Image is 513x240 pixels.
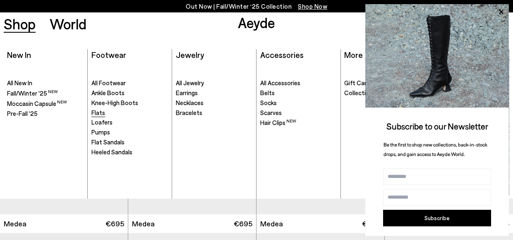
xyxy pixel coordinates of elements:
[298,2,327,10] span: Navigate to /collections/new-in
[260,99,337,107] a: Socks
[176,109,202,116] span: Bracelets
[7,110,38,117] span: Pre-Fall '25
[256,214,384,233] a: Medea €695
[176,109,253,117] a: Bracelets
[91,99,168,107] a: Knee-High Boots
[91,118,113,126] span: Loafers
[4,218,26,229] span: Medea
[362,218,381,229] span: €695
[91,148,132,156] span: Heeled Sandals
[7,79,84,87] a: All New In
[384,142,487,157] span: Be the first to shop new collections, back-in-stock drops, and gain access to Aeyde World.
[260,79,300,86] span: All Accessories
[176,99,253,107] a: Necklaces
[234,218,252,229] span: €695
[7,100,67,107] span: Moccasin Capsule
[7,79,32,86] span: All New In
[132,218,155,229] span: Medea
[176,89,253,97] a: Earrings
[91,89,125,96] span: Ankle Boots
[176,79,204,86] span: All Jewelry
[91,138,168,146] a: Flat Sandals
[7,89,58,97] span: Fall/Winter '25
[260,109,282,116] span: Scarves
[344,89,376,96] span: Collectibles
[7,50,31,60] a: New In
[50,17,86,31] a: World
[344,50,363,60] a: More
[7,110,84,118] a: Pre-Fall '25
[91,128,110,136] span: Pumps
[91,109,168,117] a: Flats
[4,17,36,31] a: Shop
[91,79,126,86] span: All Footwear
[260,119,296,126] span: Hair Clips
[176,89,198,96] span: Earrings
[176,99,204,106] span: Necklaces
[260,79,337,87] a: All Accessories
[383,210,491,226] button: Subscribe
[91,109,105,116] span: Flats
[128,214,256,233] a: Medea €695
[260,89,337,97] a: Belts
[176,50,204,60] a: Jewelry
[260,89,275,96] span: Belts
[186,1,327,12] p: Out Now | Fall/Winter ‘25 Collection
[91,99,138,106] span: Knee-High Boots
[260,50,304,60] a: Accessories
[7,89,84,98] a: Fall/Winter '25
[176,79,253,87] a: All Jewelry
[344,79,422,87] a: Gift Cards
[91,148,168,156] a: Heeled Sandals
[260,118,337,127] a: Hair Clips
[91,89,168,97] a: Ankle Boots
[386,121,488,131] span: Subscribe to our Newsletter
[344,89,422,97] a: Collectibles
[7,99,84,108] a: Moccasin Capsule
[91,50,126,60] a: Footwear
[260,109,337,117] a: Scarves
[238,14,275,31] a: Aeyde
[91,128,168,137] a: Pumps
[365,4,509,108] img: 2a6287a1333c9a56320fd6e7b3c4a9a9.jpg
[260,218,283,229] span: Medea
[91,118,168,127] a: Loafers
[91,79,168,87] a: All Footwear
[91,138,125,146] span: Flat Sandals
[105,218,124,229] span: €695
[344,79,373,86] span: Gift Cards
[260,99,277,106] span: Socks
